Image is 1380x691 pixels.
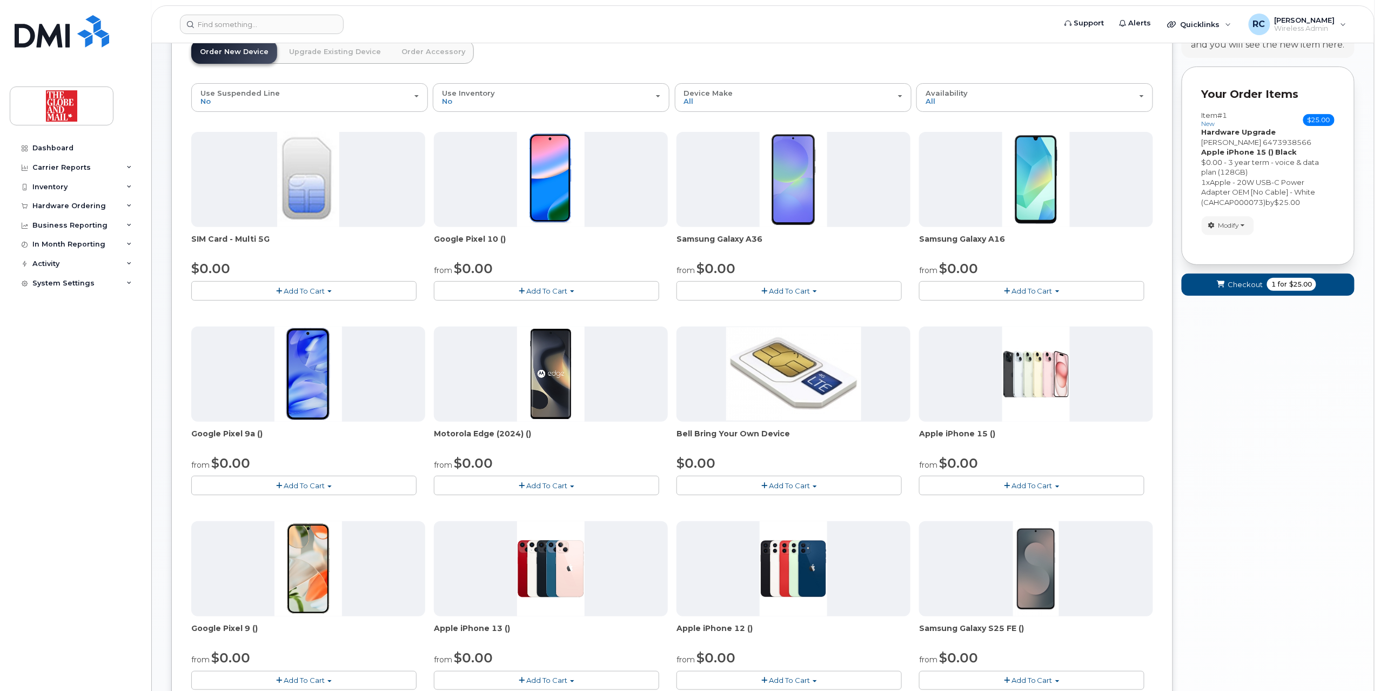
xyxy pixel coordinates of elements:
img: phone23830.JPG [274,327,343,422]
span: Google Pixel 9 () [191,623,425,645]
span: $0.00 [696,650,735,666]
span: Add To Cart [284,481,325,490]
span: [PERSON_NAME] [1275,16,1335,24]
span: $0.00 [211,455,250,471]
span: Add To Cart [526,676,567,685]
div: Bell Bring Your Own Device [676,428,910,450]
div: Apple iPhone 12 () [676,623,910,645]
span: Wireless Admin [1275,24,1335,33]
button: Add To Cart [919,476,1144,495]
small: from [676,265,695,275]
span: $0.00 [939,261,978,276]
span: Support [1074,18,1104,29]
a: Support [1057,12,1112,34]
span: Modify [1218,221,1240,230]
span: Alerts [1129,18,1151,29]
span: SIM Card - Multi 5G [191,234,425,255]
span: for [1276,280,1289,289]
button: Add To Cart [676,281,902,300]
button: Add To Cart [191,281,417,300]
div: Samsung Galaxy A16 [919,234,1153,255]
a: Order Accessory [393,40,474,64]
span: 1 [1202,178,1207,187]
div: Apple iPhone 15 () [919,428,1153,450]
h3: Item [1202,111,1228,127]
span: Add To Cart [769,287,810,295]
img: 00D627D4-43E9-49B7-A367-2C99342E128C.jpg [277,132,339,227]
div: Google Pixel 9a () [191,428,425,450]
img: phone23886.JPG [760,132,828,227]
span: All [926,97,935,105]
button: Add To Cart [919,281,1144,300]
img: phone23875.JPG [517,132,585,227]
span: #1 [1218,111,1228,119]
span: $0.00 [454,261,493,276]
p: Your Order Items [1202,87,1335,102]
img: phone23274.JPG [726,327,861,421]
small: from [919,655,937,665]
button: Use Inventory No [433,83,669,111]
strong: Hardware Upgrade [1202,128,1276,136]
button: Add To Cart [434,476,659,495]
span: Checkout [1228,280,1263,290]
div: $0.00 - 3 year term - voice & data plan (128GB) [1202,157,1335,177]
div: x by [1202,177,1335,208]
span: $25.00 [1303,114,1335,126]
span: Samsung Galaxy A36 [676,234,910,255]
span: No [442,97,452,105]
button: Add To Cart [191,671,417,690]
span: $0.00 [939,455,978,471]
div: Samsung Galaxy S25 FE () [919,623,1153,645]
span: Add To Cart [284,676,325,685]
strong: Black [1276,148,1297,156]
span: $0.00 [939,650,978,666]
input: Find something... [180,15,344,34]
span: 6473938566 [1263,138,1312,147]
span: $0.00 [211,650,250,666]
button: Add To Cart [919,671,1144,690]
button: Checkout 1 for $25.00 [1182,274,1355,296]
button: Availability All [916,83,1153,111]
div: Richard Chan [1241,14,1354,35]
div: Motorola Edge (2024) () [434,428,668,450]
span: Use Suspended Line [200,89,280,97]
span: Add To Cart [1011,287,1053,295]
span: Use Inventory [442,89,495,97]
button: Device Make All [675,83,912,111]
span: No [200,97,211,105]
span: Add To Cart [769,676,810,685]
strong: Apple iPhone 15 () [1202,148,1274,156]
a: Upgrade Existing Device [280,40,390,64]
span: Google Pixel 10 () [434,234,668,255]
span: $25.00 [1289,280,1312,289]
span: $0.00 [696,261,735,276]
img: phone23894.JPG [517,327,585,422]
img: phone23680.JPG [517,521,585,616]
span: Apple - 20W USB-C Power Adapter OEM [No Cable] - White (CAHCAP000073) [1202,178,1316,207]
a: Order New Device [191,40,277,64]
span: 1 [1271,280,1276,289]
span: $0.00 [454,455,493,471]
span: Add To Cart [284,287,325,295]
span: $0.00 [454,650,493,666]
span: RC [1253,18,1265,31]
button: Add To Cart [191,476,417,495]
span: Device Make [684,89,733,97]
img: phone23947.JPG [1002,132,1070,227]
span: Add To Cart [1011,481,1053,490]
span: $0.00 [191,261,230,276]
small: from [434,655,452,665]
small: from [676,655,695,665]
small: from [434,265,452,275]
button: Modify [1202,216,1254,235]
button: Add To Cart [676,476,902,495]
span: Add To Cart [1011,676,1053,685]
span: $0.00 [676,455,715,471]
a: Alerts [1112,12,1159,34]
img: phone23877.JPG [274,521,343,616]
span: All [684,97,694,105]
